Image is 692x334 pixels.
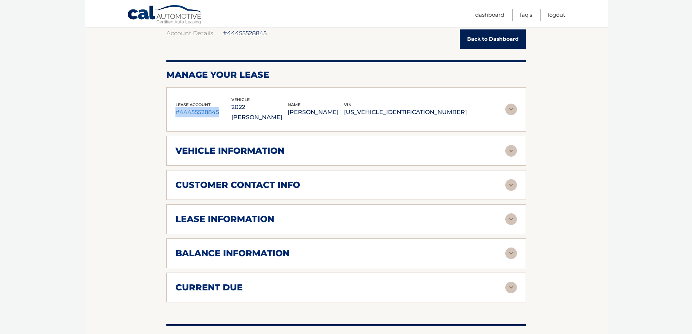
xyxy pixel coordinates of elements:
p: [US_VEHICLE_IDENTIFICATION_NUMBER] [344,107,467,117]
img: accordion-rest.svg [505,179,517,191]
img: accordion-rest.svg [505,213,517,225]
h2: current due [175,282,243,293]
p: [PERSON_NAME] [288,107,344,117]
img: accordion-rest.svg [505,282,517,293]
img: accordion-rest.svg [505,145,517,157]
a: Logout [548,9,565,21]
span: vin [344,102,352,107]
span: name [288,102,300,107]
p: 2022 [PERSON_NAME] [231,102,288,122]
span: #44455528845 [223,29,267,37]
h2: balance information [175,248,290,259]
a: Cal Automotive [127,5,203,26]
span: lease account [175,102,211,107]
img: accordion-rest.svg [505,104,517,115]
a: Account Details [166,29,213,37]
img: accordion-rest.svg [505,248,517,259]
p: #44455528845 [175,107,232,117]
h2: customer contact info [175,180,300,190]
a: FAQ's [520,9,532,21]
span: | [217,29,219,37]
h2: vehicle information [175,145,284,156]
h2: Manage Your Lease [166,69,526,80]
a: Back to Dashboard [460,29,526,49]
a: Dashboard [475,9,504,21]
span: vehicle [231,97,250,102]
h2: lease information [175,214,274,225]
